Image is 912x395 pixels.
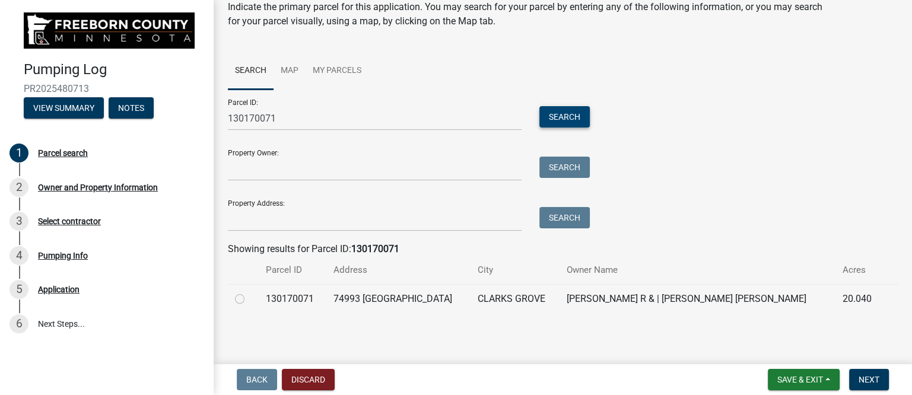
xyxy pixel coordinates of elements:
[24,12,195,49] img: Freeborn County, Minnesota
[539,106,590,128] button: Search
[24,61,204,78] h4: Pumping Log
[849,369,889,390] button: Next
[109,104,154,113] wm-modal-confirm: Notes
[259,256,326,284] th: Parcel ID
[9,280,28,299] div: 5
[24,104,104,113] wm-modal-confirm: Summary
[777,375,823,384] span: Save & Exit
[38,183,158,192] div: Owner and Property Information
[9,314,28,333] div: 6
[326,256,471,284] th: Address
[326,284,471,313] td: 74993 [GEOGRAPHIC_DATA]
[24,97,104,119] button: View Summary
[38,149,88,157] div: Parcel search
[24,83,190,94] span: PR2025480713
[539,207,590,228] button: Search
[9,212,28,231] div: 3
[282,369,335,390] button: Discard
[471,284,560,313] td: CLARKS GROVE
[835,256,882,284] th: Acres
[9,246,28,265] div: 4
[9,178,28,197] div: 2
[259,284,326,313] td: 130170071
[38,285,80,294] div: Application
[560,256,835,284] th: Owner Name
[768,369,840,390] button: Save & Exit
[38,251,88,260] div: Pumping Info
[9,144,28,163] div: 1
[237,369,277,390] button: Back
[539,157,590,178] button: Search
[560,284,835,313] td: [PERSON_NAME] R & | [PERSON_NAME] [PERSON_NAME]
[246,375,268,384] span: Back
[228,242,898,256] div: Showing results for Parcel ID:
[228,52,274,90] a: Search
[306,52,368,90] a: My Parcels
[274,52,306,90] a: Map
[38,217,101,225] div: Select contractor
[859,375,879,384] span: Next
[835,284,882,313] td: 20.040
[351,243,399,254] strong: 130170071
[109,97,154,119] button: Notes
[471,256,560,284] th: City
